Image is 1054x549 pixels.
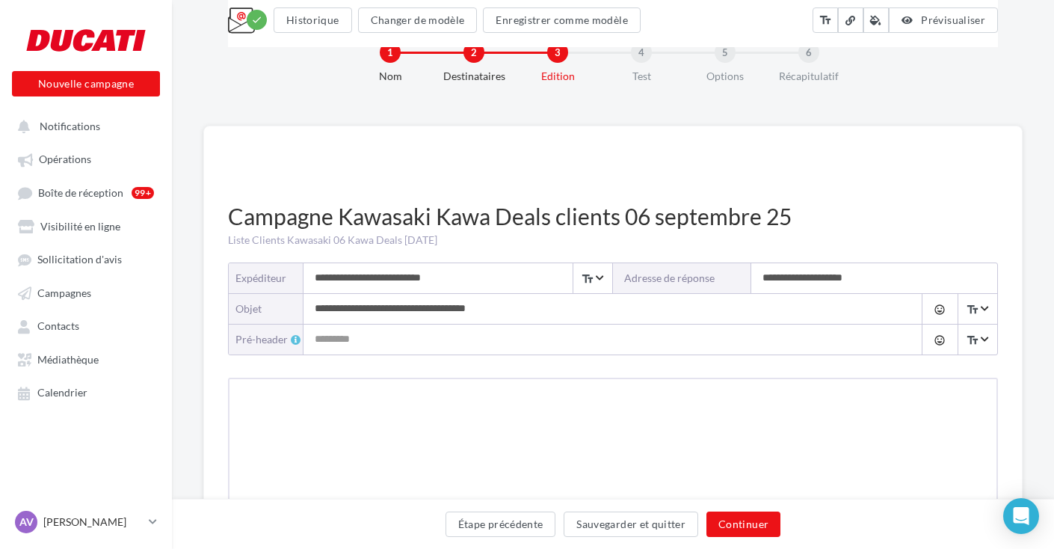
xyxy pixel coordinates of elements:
[934,304,946,316] i: tag_faces
[581,272,594,286] i: text_fields
[483,7,640,33] button: Enregistrer comme modèle
[1003,498,1039,534] div: Open Intercom Messenger
[547,42,568,63] div: 3
[12,71,160,96] button: Nouvelle campagne
[613,263,751,293] label: Adresse de réponse
[9,312,163,339] a: Contacts
[43,515,143,530] p: [PERSON_NAME]
[463,42,484,63] div: 2
[761,69,857,84] div: Récapitulatif
[37,387,87,399] span: Calendrier
[921,13,985,26] span: Prévisualiser
[715,42,736,63] div: 5
[40,220,120,233] span: Visibilité en ligne
[37,254,122,266] span: Sollicitation d'avis
[922,325,957,355] button: tag_faces
[40,120,100,132] span: Notifications
[9,279,163,306] a: Campagnes
[798,42,819,63] div: 6
[342,69,438,84] div: Nom
[380,42,401,63] div: 1
[228,233,998,248] div: Liste Clients Kawasaki 06 Kawa Deals [DATE]
[9,112,157,139] button: Notifications
[958,294,996,324] span: Select box activate
[922,294,957,324] button: tag_faces
[594,69,689,84] div: Test
[813,7,838,33] button: text_fields
[37,320,79,333] span: Contacts
[235,301,292,316] div: objet
[9,378,163,405] a: Calendrier
[564,512,698,537] button: Sauvegarder et quitter
[446,512,556,537] button: Étape précédente
[934,334,946,346] i: tag_faces
[9,245,163,272] a: Sollicitation d'avis
[9,212,163,239] a: Visibilité en ligne
[19,515,34,530] span: AV
[228,200,998,233] div: Campagne Kawasaki Kawa Deals clients 06 septembre 25
[39,153,91,166] span: Opérations
[677,69,773,84] div: Options
[966,302,979,317] i: text_fields
[573,263,611,293] span: Select box activate
[247,10,267,30] div: Modifications enregistrées
[9,179,163,206] a: Boîte de réception99+
[706,512,780,537] button: Continuer
[235,271,292,286] div: Expéditeur
[958,325,996,355] span: Select box activate
[251,14,262,25] i: check
[9,346,163,372] a: Médiathèque
[37,286,91,299] span: Campagnes
[37,353,99,366] span: Médiathèque
[358,7,478,33] button: Changer de modèle
[38,186,123,199] span: Boîte de réception
[819,13,832,28] i: text_fields
[510,69,605,84] div: Edition
[889,7,998,33] button: Prévisualiser
[12,508,160,536] a: AV [PERSON_NAME]
[235,332,303,347] div: Pré-header
[426,69,522,84] div: Destinataires
[966,333,979,348] i: text_fields
[274,7,352,33] button: Historique
[9,145,163,172] a: Opérations
[631,42,652,63] div: 4
[132,187,154,199] div: 99+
